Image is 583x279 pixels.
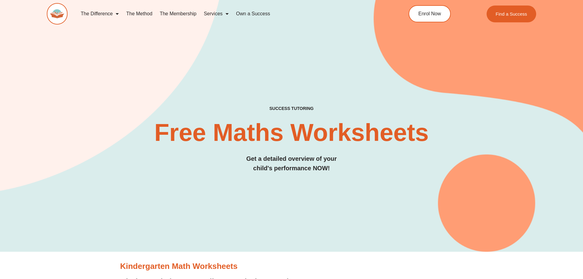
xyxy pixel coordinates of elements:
[496,12,527,16] span: Find a Success
[77,7,381,21] nav: Menu
[47,106,536,111] h4: SUCCESS TUTORING​
[232,7,274,21] a: Own a Success
[200,7,232,21] a: Services
[47,120,536,145] h2: Free Maths Worksheets​
[409,5,451,22] a: Enrol Now
[156,7,200,21] a: The Membership
[487,6,536,22] a: Find a Success
[120,261,463,272] h3: Kindergarten Math Worksheets
[77,7,123,21] a: The Difference
[47,154,536,173] h3: Get a detailed overview of your child's performance NOW!
[122,7,156,21] a: The Method
[418,11,441,16] span: Enrol Now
